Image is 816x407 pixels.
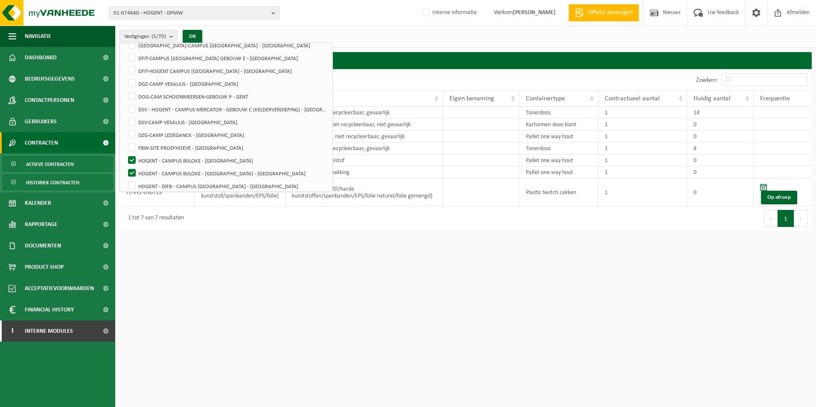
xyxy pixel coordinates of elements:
span: Acceptatievoorwaarden [25,278,94,299]
td: toners, inktjets, recycleerbaar, gevaarlijk [286,107,443,119]
button: Vestigingen(5/70) [119,30,178,43]
td: Kartonnen doos klant [519,119,599,131]
label: HOGENT - DIFB - CAMPUS [GEOGRAPHIC_DATA] - [GEOGRAPHIC_DATA] [126,180,327,192]
td: toners, vloeibaar, niet recycleerbaar, gevaarlijk [286,131,443,142]
td: 1 [598,178,687,206]
label: [GEOGRAPHIC_DATA]-CAMPUS [GEOGRAPHIC_DATA] - [GEOGRAPHIC_DATA] [126,39,327,52]
span: Contractueel aantal [605,95,660,102]
td: toners, inktjets, recycleerbaar, gevaarlijk [286,142,443,154]
label: DFIT-HOGENT CAMPUS [GEOGRAPHIC_DATA] - [GEOGRAPHIC_DATA] [126,64,327,77]
span: 01-074660 - HOGENT - DPMW [114,7,268,20]
span: Frequentie [760,95,790,102]
a: Offerte aanvragen [568,4,639,21]
label: DFIT-CAMPUS [GEOGRAPHIC_DATA] GEBOUW E - [GEOGRAPHIC_DATA] [126,52,327,64]
button: Next [794,210,807,227]
span: Rapportage [25,214,58,235]
span: Contracten [25,132,58,154]
td: 0 [687,178,754,206]
td: 1 [598,131,687,142]
a: Actieve contracten [2,156,113,172]
span: Dashboard [25,47,57,68]
td: Pallet one way hout [519,131,599,142]
td: 0 [687,131,754,142]
span: Containertype [526,95,565,102]
a: Op afroep [761,191,797,204]
label: DGZ-CAMP VESALIUS - [GEOGRAPHIC_DATA] [126,77,327,90]
label: Zoeken: [696,77,717,84]
td: Pallet one way hout [519,154,599,166]
label: DZG-CAMP LEDEGANCK - [GEOGRAPHIC_DATA] [126,128,327,141]
td: TL-VEL-096713 [119,178,195,206]
td: 1 [598,119,687,131]
td: 1 [598,107,687,119]
td: 8 [687,142,754,154]
span: Financial History [25,299,74,320]
button: Previous [764,210,778,227]
label: DSV-CAMP VESALIUS - [GEOGRAPHIC_DATA] [126,116,327,128]
span: Vestigingen [124,30,166,43]
td: Plastic Switch zakken [519,178,599,206]
td: Pallet one way hout [519,166,599,178]
span: I [9,320,16,342]
a: Historiek contracten [2,174,113,190]
td: toners, poeder, niet-recycleerbaar, niet gevaarlijk [286,119,443,131]
div: 1 tot 7 van 7 resultaten [124,211,184,226]
span: Gebruikers [25,111,57,132]
span: Historiek contracten [26,174,79,191]
span: Interne modules [25,320,73,342]
button: OK [183,30,202,44]
label: HOGENT - CAMPUS BIJLOKE - [GEOGRAPHIC_DATA] - [GEOGRAPHIC_DATA] [126,167,327,180]
td: 0 [687,166,754,178]
td: multi plastics (PMD/harde kunststoffen/spanbanden/EPS/folie naturel/folie gemengd) [286,178,443,206]
span: Offerte aanvragen [586,9,635,17]
label: HOGENT - CAMPUS BIJLOKE - [GEOGRAPHIC_DATA] [126,154,327,167]
td: fixeer in kleinverpakking [286,166,443,178]
span: Huidig aantal [694,95,731,102]
td: Tonerdoos [519,107,599,119]
span: Eigen benaming [449,95,494,102]
span: Navigatie [25,26,51,47]
span: Contactpersonen [25,90,74,111]
td: 0 [687,119,754,131]
span: Kalender [25,192,51,214]
td: 1 [598,142,687,154]
span: Product Shop [25,256,64,278]
td: 1 [598,154,687,166]
td: 14 [687,107,754,119]
h2: Contracten [119,52,812,69]
label: Interne informatie [420,6,477,19]
label: DSV - HOGENT - CAMPUS MERCATOR - GEBOUW C (KELDERVERDIEPING) - [GEOGRAPHIC_DATA] [126,103,327,116]
count: (5/70) [152,34,166,39]
span: Bedrijfsgegevens [25,68,75,90]
span: Documenten [25,235,61,256]
button: 01-074660 - HOGENT - DPMW [109,6,280,19]
label: FBW-SITE PROEFHOEVE - [GEOGRAPHIC_DATA] [126,141,327,154]
button: 1 [778,210,794,227]
td: 0 [687,154,754,166]
td: ontwikkelingsvloeistof [286,154,443,166]
td: 1 [598,166,687,178]
strong: [PERSON_NAME] [513,9,556,16]
td: Tonerdoos [519,142,599,154]
span: Actieve contracten [26,156,74,172]
td: multi plastics (PMD/harde kunststof/spanbanden/EPS/folie) [195,178,286,206]
label: DOG-CAM SCHOONMEERSEN-GEBOUW P - GENT [126,90,327,103]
